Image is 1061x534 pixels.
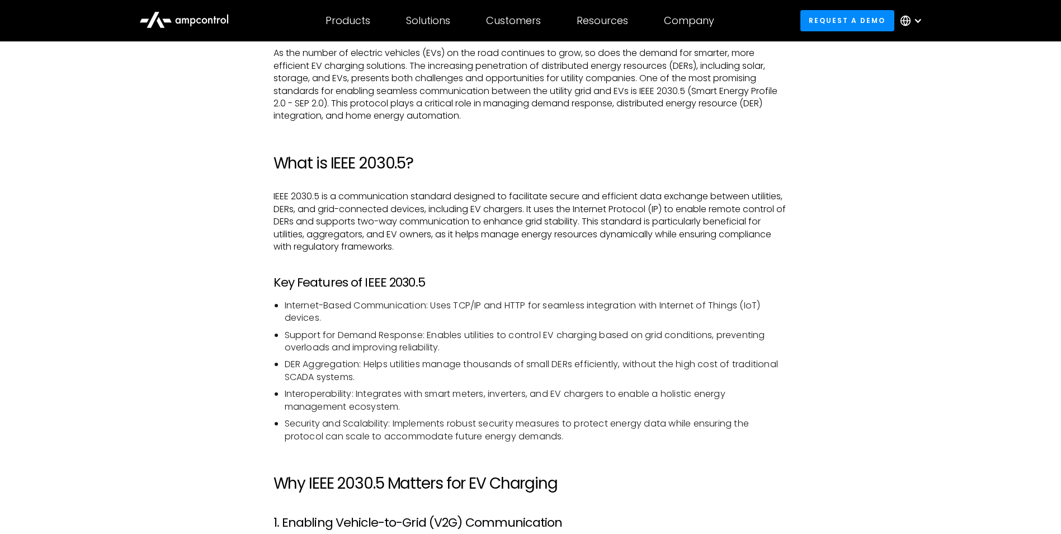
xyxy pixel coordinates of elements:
div: Company [664,15,714,27]
div: Solutions [406,15,450,27]
li: Interoperability: Integrates with smart meters, inverters, and EV chargers to enable a holistic e... [285,388,788,413]
div: Customers [486,15,541,27]
div: Resources [577,15,628,27]
p: IEEE 2030.5 is a communication standard designed to facilitate secure and efficient data exchange... [273,190,788,253]
h3: Key Features of IEEE 2030.5 [273,275,788,290]
a: Request a demo [800,10,894,31]
li: Internet-Based Communication: Uses TCP/IP and HTTP for seamless integration with Internet of Thin... [285,299,788,325]
li: Support for Demand Response: Enables utilities to control EV charging based on grid conditions, p... [285,329,788,354]
h2: Why IEEE 2030.5 Matters for EV Charging [273,474,788,493]
h2: What is IEEE 2030.5? [273,154,788,173]
div: Products [326,15,370,27]
h3: 1. Enabling Vehicle-to-Grid (V2G) Communication [273,516,788,530]
li: Security and Scalability: Implements robust security measures to protect energy data while ensuri... [285,418,788,443]
li: DER Aggregation: Helps utilities manage thousands of small DERs efficiently, without the high cos... [285,358,788,383]
p: As the number of electric vehicles (EVs) on the road continues to grow, so does the demand for sm... [273,47,788,122]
